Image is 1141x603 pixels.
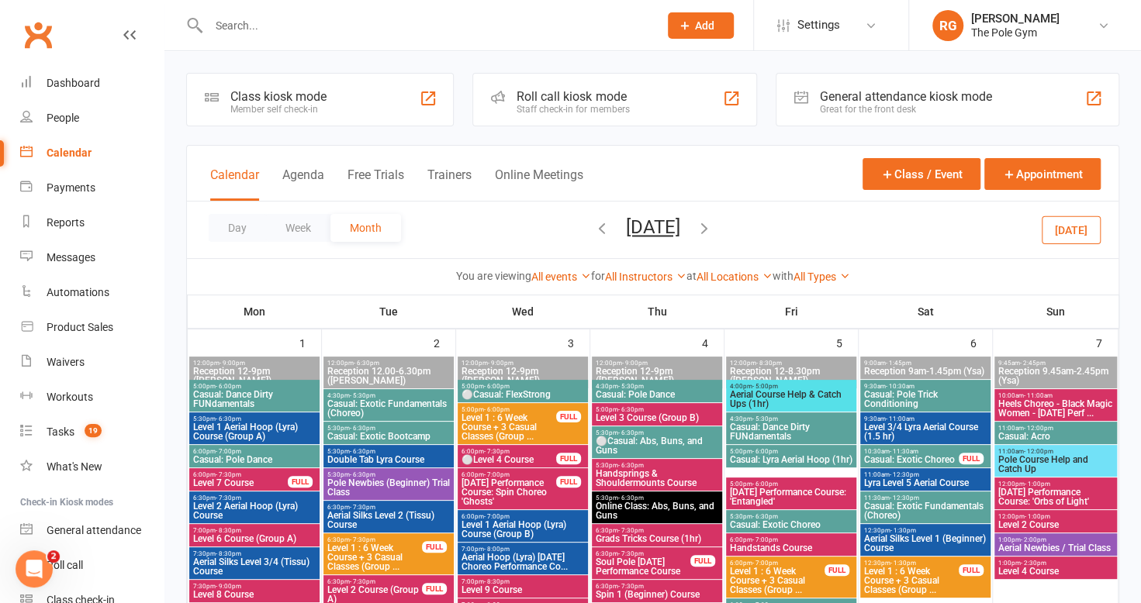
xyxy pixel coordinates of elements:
[282,167,324,201] button: Agenda
[998,543,1114,553] span: Aerial Newbies / Trial Class
[461,471,557,478] span: 6:00pm
[595,383,719,390] span: 4:30pm
[890,560,916,567] span: - 1:30pm
[729,513,853,520] span: 5:30pm
[461,520,585,539] span: Level 1 Aerial Hoop (Lyra) Course (Group B)
[729,390,853,408] span: Aerial Course Help & Catch Ups (1hr)
[484,578,510,585] span: - 8:30pm
[886,383,915,390] span: - 10:30am
[863,560,959,567] span: 12:30pm
[192,590,316,599] span: Level 8 Course
[970,329,992,355] div: 6
[863,494,987,501] span: 11:30am
[626,216,680,238] button: [DATE]
[456,295,590,328] th: Wed
[192,360,316,367] span: 12:00pm
[47,391,93,403] div: Workouts
[1096,329,1118,355] div: 7
[192,557,316,576] span: Aerial Silks Level 3/4 (Tissu) Course
[47,216,85,229] div: Reports
[886,415,915,422] span: - 11:00am
[998,481,1114,488] span: 12:00pm
[998,520,1114,529] span: Level 2 Course
[47,112,79,124] div: People
[1025,481,1050,488] span: - 1:00pm
[595,494,719,501] span: 5:30pm
[590,295,724,328] th: Thu
[350,504,375,511] span: - 7:30pm
[350,425,375,432] span: - 6:30pm
[595,534,719,543] span: Grads Tricks Course (1hr)
[863,478,987,488] span: Lyra Level 5 Aerial Course
[863,415,987,422] span: 9:30am
[752,383,778,390] span: - 5:00pm
[863,367,987,376] span: Reception 9am-1.45pm (Ysa)
[595,501,719,520] span: Online Class: Abs, Buns, and Guns
[863,448,959,455] span: 10:30am
[797,8,840,43] span: Settings
[998,432,1114,441] span: Casual: Acro
[47,524,141,536] div: General attendance
[495,167,583,201] button: Online Meetings
[192,455,316,464] span: Casual: Pole Dance
[20,275,164,310] a: Automations
[595,360,719,367] span: 12:00pm
[461,383,585,390] span: 5:00pm
[729,567,825,594] span: Level 1 : 6 Week Course + 3 Casual Classes (Group ...
[216,527,241,534] span: - 8:30pm
[618,527,644,534] span: - 7:30pm
[595,462,719,469] span: 5:30pm
[595,413,719,422] span: Level 3 Course (Group B)
[461,553,585,571] span: Aerial Hoop (Lyra) [DATE] Choreo Performance Co...
[1020,360,1046,367] span: - 2:45pm
[350,392,375,399] span: - 5:30pm
[20,310,164,345] a: Product Sales
[484,546,510,553] span: - 8:00pm
[686,270,697,282] strong: at
[422,541,447,553] div: FULL
[484,383,510,390] span: - 6:00pm
[752,536,778,543] span: - 7:00pm
[668,12,734,39] button: Add
[327,432,451,441] span: Casual: Exotic Bootcamp
[863,383,987,390] span: 9:30am
[216,415,241,422] span: - 6:30pm
[327,399,451,418] span: Casual: Exotic Fundamentals (Choreo)
[20,513,164,548] a: General attendance kiosk mode
[998,560,1114,567] span: 1:00pm
[595,390,719,399] span: Casual: Pole Dance
[695,19,714,32] span: Add
[350,448,375,455] span: - 6:30pm
[971,12,1060,26] div: [PERSON_NAME]
[47,181,95,194] div: Payments
[517,104,629,115] div: Staff check-in for members
[890,471,919,478] span: - 12:30pm
[729,481,853,488] span: 5:00pm
[724,295,859,328] th: Fri
[484,406,510,413] span: - 6:00pm
[595,429,719,436] span: 5:30pm
[998,360,1114,367] span: 9:45am
[1024,425,1053,432] span: - 12:00pm
[591,270,605,282] strong: for
[484,448,510,455] span: - 7:30pm
[47,146,92,159] div: Calendar
[729,520,853,529] span: Casual: Exotic Choreo
[461,413,557,441] span: Level 1 : 6 Week Course + 3 Casual Classes (Group ...
[192,534,316,543] span: Level 6 Course (Group A)
[863,471,987,478] span: 11:00am
[434,329,455,355] div: 2
[327,392,451,399] span: 4:30pm
[192,448,316,455] span: 6:00pm
[595,590,719,599] span: Spin 1 (Beginner) Course
[484,513,510,520] span: - 7:00pm
[19,16,57,54] a: Clubworx
[47,559,83,571] div: Roll call
[1021,560,1046,567] span: - 2:30pm
[595,469,719,488] span: Handsprings & Shouldermounts Course
[327,504,451,511] span: 6:30pm
[461,578,585,585] span: 7:00pm
[461,390,585,399] span: ⚪Casual: FlexStrong
[330,214,401,242] button: Month
[20,345,164,380] a: Waivers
